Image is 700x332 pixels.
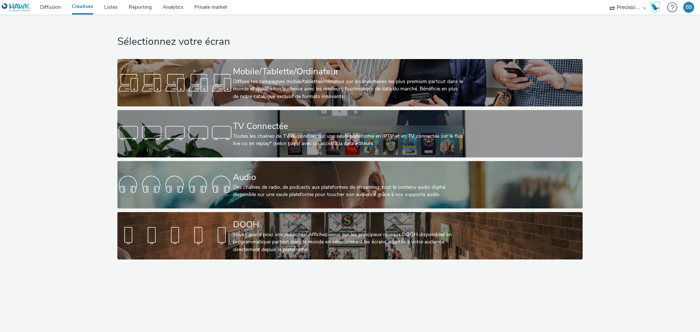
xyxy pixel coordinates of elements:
[117,161,582,208] a: AudioDes chaînes de radio, de podcasts aux plateformes de streaming: tout le contenu audio digita...
[233,120,464,133] div: TV Connectée
[233,65,464,78] div: Mobile/Tablette/Ordinateur
[233,184,464,199] div: Des chaînes de radio, de podcasts aux plateformes de streaming: tout le contenu audio digital dis...
[650,1,664,13] a: Hawk Academy
[117,212,582,259] a: DOOHVoyez grand pour vos publicités! Affichez-vous sur les principaux réseaux DOOH disponibles en...
[685,2,692,13] div: BB
[233,231,464,253] div: Voyez grand pour vos publicités! Affichez-vous sur les principaux réseaux DOOH disponibles en pro...
[117,35,582,49] h1: Sélectionnez votre écran
[117,59,582,106] a: Mobile/Tablette/OrdinateurDiffuse tes campagnes mobile/tablette/ordinateur sur les inventaires le...
[2,3,30,12] img: undefined Logo
[117,110,582,157] a: TV ConnectéeToutes les chaines de TV disponibles sur une seule plateforme en IPTV et en TV connec...
[650,1,661,13] img: Hawk Academy
[233,218,464,231] div: DOOH
[233,78,464,100] div: Diffuse tes campagnes mobile/tablette/ordinateur sur les inventaires les plus premium partout dan...
[233,133,464,148] div: Toutes les chaines de TV disponibles sur une seule plateforme en IPTV et en TV connectée sur le f...
[233,171,464,184] div: Audio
